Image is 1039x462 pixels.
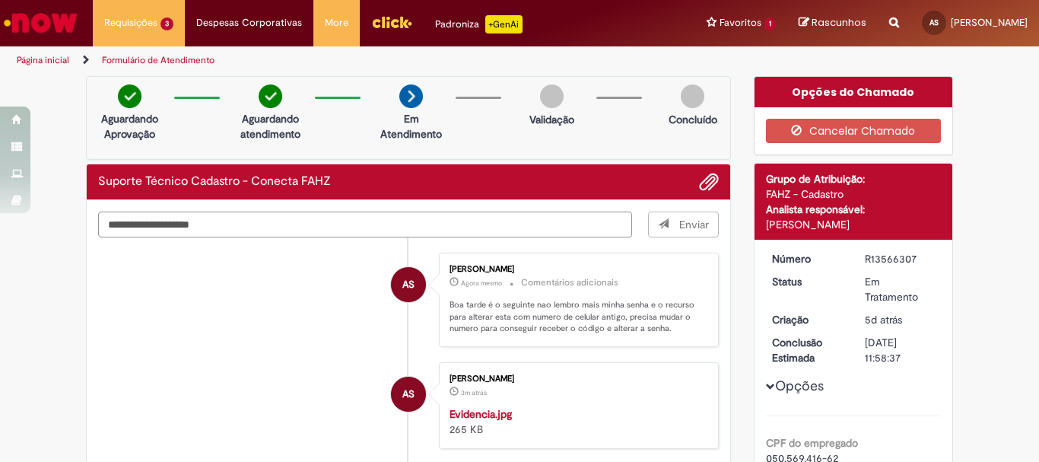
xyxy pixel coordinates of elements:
span: Rascunhos [812,15,866,30]
b: CPF do empregado [766,436,858,450]
time: 29/09/2025 12:17:44 [461,388,487,397]
span: Despesas Corporativas [196,15,302,30]
a: Página inicial [17,54,69,66]
div: [PERSON_NAME] [450,265,703,274]
span: 3m atrás [461,388,487,397]
ul: Trilhas de página [11,46,682,75]
img: img-circle-grey.png [681,84,704,108]
div: [PERSON_NAME] [766,217,942,232]
a: Formulário de Atendimento [102,54,214,66]
span: Favoritos [720,15,761,30]
p: Aguardando Aprovação [93,111,167,142]
div: Grupo de Atribuição: [766,171,942,186]
img: click_logo_yellow_360x200.png [371,11,412,33]
div: [DATE] 11:58:37 [865,335,936,365]
button: Adicionar anexos [699,172,719,192]
div: Em Tratamento [865,274,936,304]
div: Padroniza [435,15,523,33]
div: FAHZ - Cadastro [766,186,942,202]
dt: Status [761,274,854,289]
a: Rascunhos [799,16,866,30]
p: Em Atendimento [374,111,448,142]
img: check-circle-green.png [118,84,141,108]
dt: Número [761,251,854,266]
span: 1 [764,18,776,30]
img: img-circle-grey.png [540,84,564,108]
dt: Conclusão Estimada [761,335,854,365]
div: [PERSON_NAME] [450,374,703,384]
span: AS [402,376,415,413]
p: Boa tarde é o seguinte nao lembro mais minha senha e o recurso para alterar esta com numero de ce... [450,299,703,335]
h2: Suporte Técnico Cadastro - Conecta FAHZ Histórico de tíquete [98,175,331,189]
button: Cancelar Chamado [766,119,942,143]
a: Evidencia.jpg [450,407,512,421]
div: Analista responsável: [766,202,942,217]
span: AS [402,266,415,303]
span: Requisições [104,15,157,30]
p: Aguardando atendimento [234,111,307,142]
div: Opções do Chamado [755,77,953,107]
span: 5d atrás [865,313,902,327]
img: ServiceNow [2,8,80,38]
div: Adair Paulo Da Silva [391,377,426,412]
span: 3 [160,18,173,30]
img: check-circle-green.png [259,84,282,108]
span: Agora mesmo [461,279,502,288]
small: Comentários adicionais [521,276,618,289]
div: 265 KB [450,406,703,437]
p: +GenAi [485,15,523,33]
div: 25/09/2025 11:58:33 [865,312,936,327]
dt: Criação [761,312,854,327]
span: More [325,15,348,30]
img: arrow-next.png [399,84,423,108]
p: Validação [529,112,574,127]
textarea: Digite sua mensagem aqui... [98,212,632,237]
time: 29/09/2025 12:19:47 [461,279,502,288]
p: Concluído [669,112,717,127]
span: [PERSON_NAME] [951,16,1028,29]
div: Adair Paulo Da Silva [391,267,426,302]
span: AS [929,18,939,27]
div: R13566307 [865,251,936,266]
